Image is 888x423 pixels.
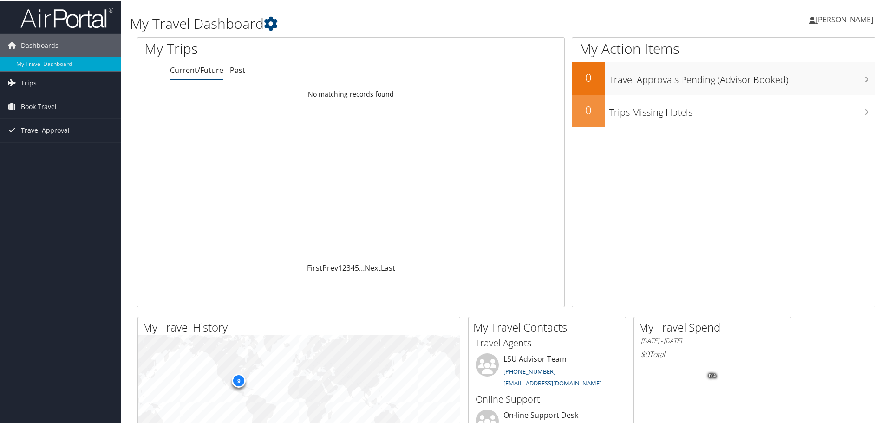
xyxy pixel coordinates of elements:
[144,38,379,58] h1: My Trips
[322,262,338,272] a: Prev
[471,352,623,390] li: LSU Advisor Team
[21,94,57,117] span: Book Travel
[641,348,784,358] h6: Total
[572,101,605,117] h2: 0
[355,262,359,272] a: 5
[709,372,716,378] tspan: 0%
[476,336,619,349] h3: Travel Agents
[572,94,875,126] a: 0Trips Missing Hotels
[641,348,649,358] span: $0
[809,5,882,33] a: [PERSON_NAME]
[170,64,223,74] a: Current/Future
[365,262,381,272] a: Next
[572,61,875,94] a: 0Travel Approvals Pending (Advisor Booked)
[137,85,564,102] td: No matching records found
[473,319,626,334] h2: My Travel Contacts
[346,262,351,272] a: 3
[572,69,605,85] h2: 0
[359,262,365,272] span: …
[609,100,875,118] h3: Trips Missing Hotels
[609,68,875,85] h3: Travel Approvals Pending (Advisor Booked)
[307,262,322,272] a: First
[641,336,784,345] h6: [DATE] - [DATE]
[503,378,601,386] a: [EMAIL_ADDRESS][DOMAIN_NAME]
[816,13,873,24] span: [PERSON_NAME]
[338,262,342,272] a: 1
[232,373,246,387] div: 9
[21,118,70,141] span: Travel Approval
[143,319,460,334] h2: My Travel History
[20,6,113,28] img: airportal-logo.png
[21,71,37,94] span: Trips
[572,38,875,58] h1: My Action Items
[476,392,619,405] h3: Online Support
[130,13,632,33] h1: My Travel Dashboard
[503,366,555,375] a: [PHONE_NUMBER]
[639,319,791,334] h2: My Travel Spend
[381,262,395,272] a: Last
[230,64,245,74] a: Past
[351,262,355,272] a: 4
[21,33,59,56] span: Dashboards
[342,262,346,272] a: 2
